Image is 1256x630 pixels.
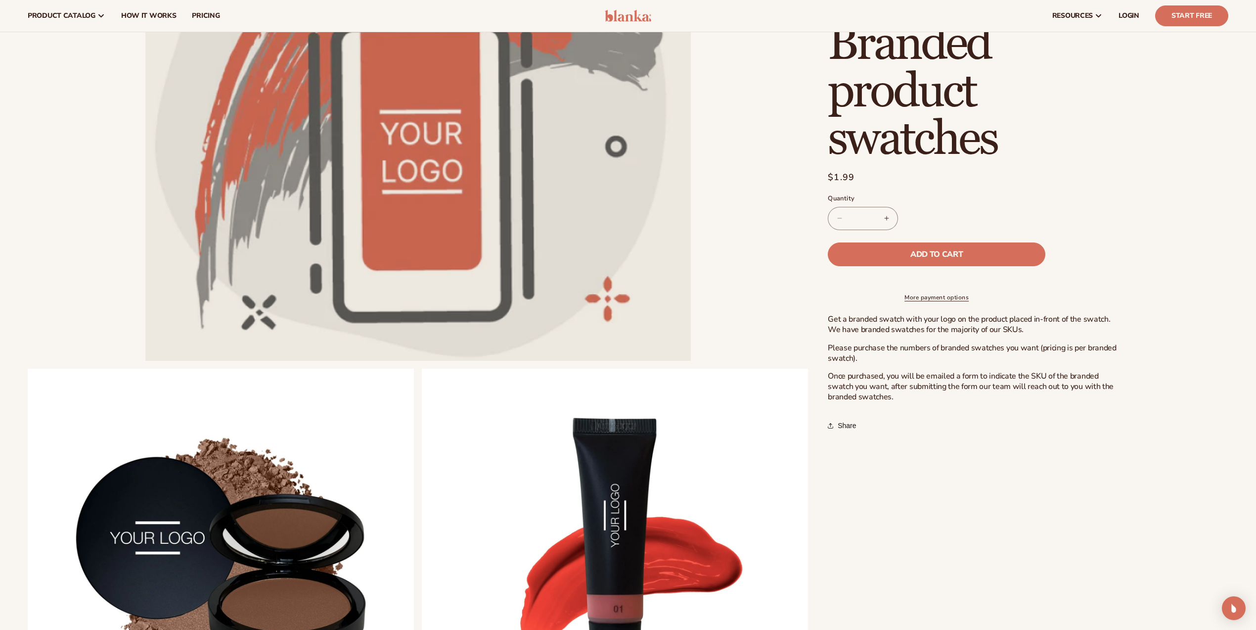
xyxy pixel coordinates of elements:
label: Quantity [828,194,1045,204]
div: Open Intercom Messenger [1222,596,1246,620]
span: LOGIN [1119,12,1139,20]
button: Add to cart [828,242,1045,266]
h1: Branded product swatches [828,21,1124,163]
a: More payment options [828,293,1045,302]
span: resources [1052,12,1093,20]
p: Get a branded swatch with your logo on the product placed in-front of the swatch. We have branded... [828,314,1124,335]
a: Start Free [1155,5,1228,26]
p: Please purchase the numbers of branded swatches you want (pricing is per branded swatch). [828,343,1124,364]
p: Once purchased, you will be emailed a form to indicate the SKU of the branded swatch you want, af... [828,371,1124,402]
span: product catalog [28,12,95,20]
span: pricing [192,12,220,20]
span: How It Works [121,12,177,20]
img: logo [605,10,652,22]
button: Share [828,415,859,436]
span: Add to cart [910,250,963,258]
span: $1.99 [828,171,855,184]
